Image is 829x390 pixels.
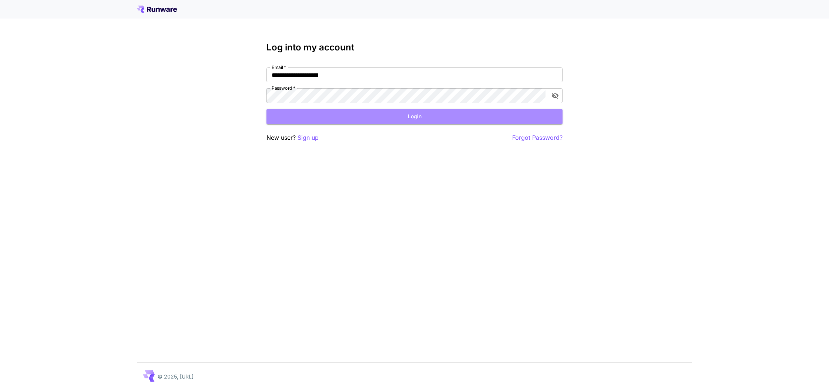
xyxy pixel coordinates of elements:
label: Email [272,64,286,70]
h3: Log into my account [266,42,563,53]
label: Password [272,85,295,91]
p: New user? [266,133,319,142]
p: © 2025, [URL] [158,373,194,380]
button: Forgot Password? [512,133,563,142]
button: Sign up [298,133,319,142]
button: Login [266,109,563,124]
button: toggle password visibility [548,89,562,102]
